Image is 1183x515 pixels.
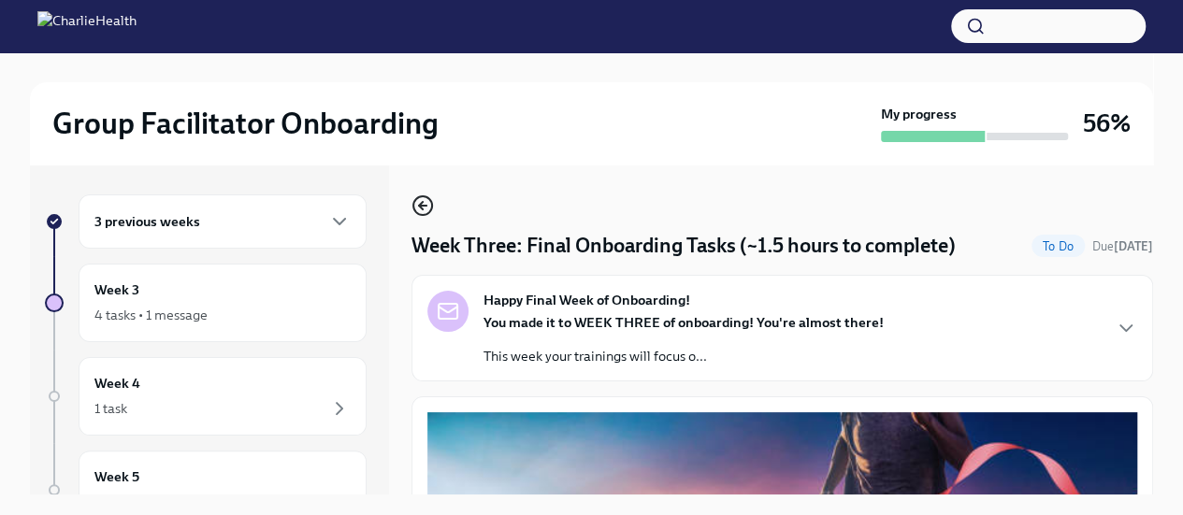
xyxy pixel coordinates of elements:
span: To Do [1032,239,1085,253]
h6: 3 previous weeks [94,211,200,232]
h6: Week 3 [94,279,139,300]
div: 1 task [94,399,127,418]
strong: Happy Final Week of Onboarding! [483,291,690,309]
a: Week 34 tasks • 1 message [45,264,367,342]
div: 1 task [94,493,127,511]
strong: [DATE] [1114,239,1153,253]
div: 3 previous weeks [79,194,367,249]
p: This week your trainings will focus o... [483,347,884,365]
h6: Week 4 [94,373,140,393]
h4: Week Three: Final Onboarding Tasks (~1.5 hours to complete) [411,232,956,260]
span: September 27th, 2025 10:00 [1092,237,1153,255]
h3: 56% [1083,107,1131,140]
h6: Week 5 [94,466,139,487]
span: Due [1092,239,1153,253]
img: CharlieHealth [37,11,137,41]
h2: Group Facilitator Onboarding [52,105,439,142]
strong: My progress [881,105,957,123]
a: Week 41 task [45,357,367,436]
div: 4 tasks • 1 message [94,306,208,324]
strong: You made it to WEEK THREE of onboarding! You're almost there! [483,314,884,331]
